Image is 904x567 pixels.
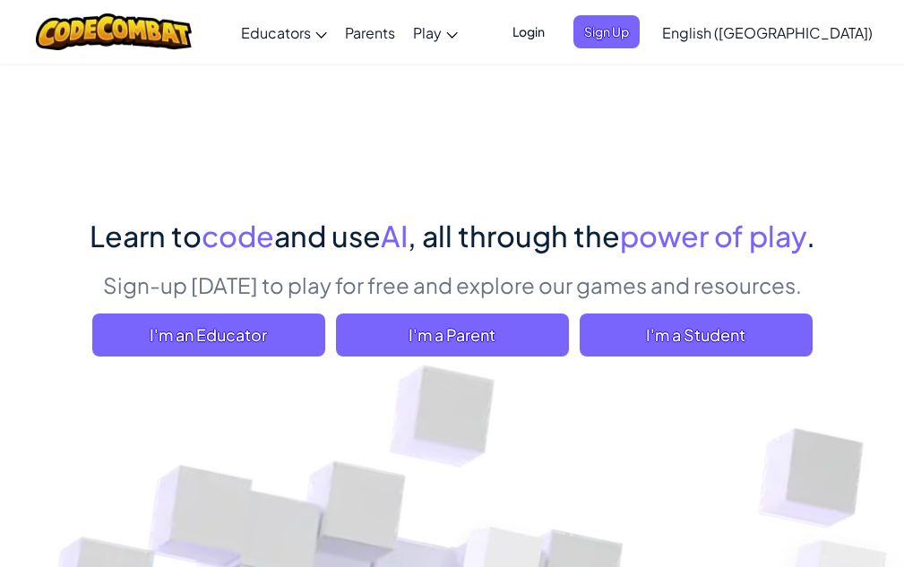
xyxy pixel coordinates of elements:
[92,314,325,357] a: I'm an Educator
[90,270,815,300] p: Sign-up [DATE] to play for free and explore our games and resources.
[381,218,408,253] span: AI
[336,314,569,357] a: I'm a Parent
[408,218,620,253] span: , all through the
[202,218,274,253] span: code
[580,314,813,357] button: I'm a Student
[36,13,193,50] img: CodeCombat logo
[653,8,882,56] a: English ([GEOGRAPHIC_DATA])
[573,15,640,48] button: Sign Up
[241,23,311,42] span: Educators
[232,8,336,56] a: Educators
[336,8,404,56] a: Parents
[502,15,555,48] button: Login
[413,23,442,42] span: Play
[90,218,202,253] span: Learn to
[620,218,806,253] span: power of play
[662,23,873,42] span: English ([GEOGRAPHIC_DATA])
[404,8,467,56] a: Play
[274,218,381,253] span: and use
[806,218,815,253] span: .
